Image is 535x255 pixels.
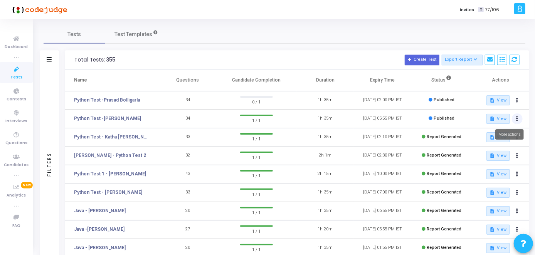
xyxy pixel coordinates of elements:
[159,183,216,202] td: 33
[74,226,124,233] a: Java -[PERSON_NAME]
[159,202,216,220] td: 20
[297,70,354,91] th: Duration
[486,225,510,235] button: View
[297,202,354,220] td: 1h 35m
[427,245,461,250] span: Report Generated
[74,170,146,177] a: Python Test 1 - [PERSON_NAME]
[74,133,148,140] a: Python Test - Katha [PERSON_NAME] [PERSON_NAME]
[490,98,495,103] mat-icon: description
[490,190,495,195] mat-icon: description
[490,116,495,122] mat-icon: description
[5,140,27,147] span: Questions
[240,208,273,216] span: 1 / 1
[478,7,483,13] span: T
[21,182,33,188] span: New
[159,147,216,165] td: 32
[74,152,146,159] a: [PERSON_NAME] - Python Test 2
[7,96,26,103] span: Contests
[427,190,461,195] span: Report Generated
[159,128,216,147] td: 33
[216,70,297,91] th: Candidate Completion
[490,153,495,158] mat-icon: description
[490,245,495,251] mat-icon: description
[460,7,475,13] label: Invites:
[297,147,354,165] td: 2h 1m
[240,190,273,198] span: 1 / 1
[354,70,411,91] th: Expiry Time
[427,171,461,176] span: Report Generated
[486,151,510,161] button: View
[486,206,510,216] button: View
[486,188,510,198] button: View
[114,30,152,38] span: Test Templates
[74,57,115,63] div: Total Tests: 355
[472,70,529,91] th: Actions
[159,110,216,128] td: 34
[486,114,510,124] button: View
[297,91,354,110] td: 1h 35m
[297,165,354,183] td: 2h 15m
[240,172,273,179] span: 1 / 1
[74,97,140,103] a: Python Test -Prasad Bolligarla
[354,128,411,147] td: [DATE] 02:10 PM IST
[434,116,454,121] span: Published
[6,118,27,125] span: Interviews
[486,95,510,105] button: View
[405,55,439,65] button: Create Test
[490,227,495,232] mat-icon: description
[240,98,273,105] span: 0 / 1
[159,220,216,239] td: 27
[354,91,411,110] td: [DATE] 02:00 PM IST
[297,128,354,147] td: 1h 35m
[486,169,510,179] button: View
[159,70,216,91] th: Questions
[495,129,524,140] div: More actions
[240,227,273,235] span: 1 / 1
[442,55,483,65] button: Export Report
[65,70,159,91] th: Name
[74,189,142,196] a: Python Test - [PERSON_NAME]
[297,183,354,202] td: 1h 35m
[7,192,26,199] span: Analytics
[490,172,495,177] mat-icon: description
[74,115,141,122] a: Python Test -[PERSON_NAME]
[68,30,81,38] span: Tests
[5,44,28,50] span: Dashboard
[427,153,461,158] span: Report Generated
[354,202,411,220] td: [DATE] 06:55 PM IST
[434,97,454,102] span: Published
[297,220,354,239] td: 1h 20m
[12,223,20,229] span: FAQ
[354,110,411,128] td: [DATE] 05:55 PM IST
[297,110,354,128] td: 1h 35m
[10,2,67,17] img: logo
[485,7,499,13] span: 77/106
[159,91,216,110] td: 34
[490,135,495,140] mat-icon: description
[427,134,461,139] span: Report Generated
[427,227,461,232] span: Report Generated
[74,207,126,214] a: Java - [PERSON_NAME]
[240,245,273,253] span: 1 / 1
[427,208,461,213] span: Report Generated
[240,116,273,124] span: 1 / 1
[240,135,273,142] span: 1 / 1
[354,147,411,165] td: [DATE] 02:30 PM IST
[354,183,411,202] td: [DATE] 07:00 PM IST
[240,153,273,161] span: 1 / 1
[490,208,495,214] mat-icon: description
[74,244,126,251] a: Java - [PERSON_NAME]
[46,122,53,207] div: Filters
[10,74,22,81] span: Tests
[354,165,411,183] td: [DATE] 10:00 PM IST
[486,243,510,253] button: View
[354,220,411,239] td: [DATE] 05:55 PM IST
[159,165,216,183] td: 43
[411,70,472,91] th: Status
[486,132,510,142] button: View
[4,162,29,168] span: Candidates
